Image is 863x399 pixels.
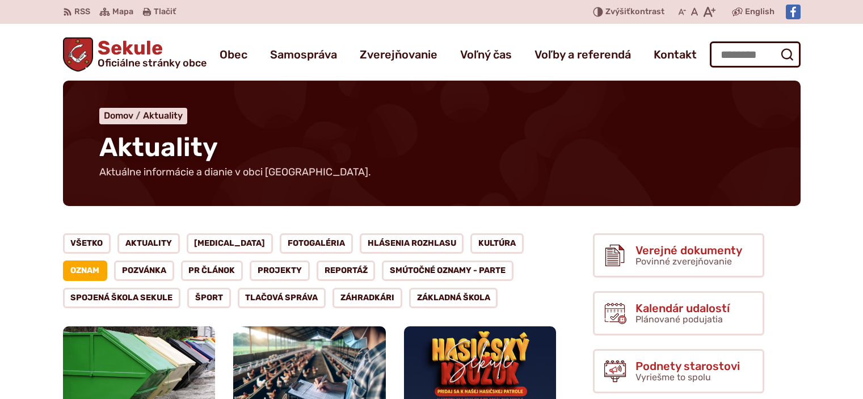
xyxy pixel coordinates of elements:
[63,233,111,254] a: Všetko
[654,39,697,70] a: Kontakt
[635,302,730,314] span: Kalendár udalostí
[635,256,732,267] span: Povinné zverejňovanie
[112,5,133,19] span: Mapa
[250,261,310,281] a: Projekty
[317,261,376,281] a: Reportáž
[635,360,740,372] span: Podnety starostovi
[280,233,353,254] a: Fotogaléria
[187,288,231,308] a: Šport
[143,110,183,121] a: Aktuality
[534,39,631,70] a: Voľby a referendá
[460,39,512,70] a: Voľný čas
[114,261,174,281] a: Pozvánka
[382,261,513,281] a: Smútočné oznamy - parte
[104,110,143,121] a: Domov
[270,39,337,70] a: Samospráva
[743,5,777,19] a: English
[605,7,664,17] span: kontrast
[360,233,464,254] a: Hlásenia rozhlasu
[332,288,402,308] a: Záhradkári
[745,5,774,19] span: English
[63,37,207,72] a: Logo Sekule, prejsť na domovskú stránku.
[409,288,498,308] a: Základná škola
[220,39,247,70] a: Obec
[63,261,108,281] a: Oznam
[238,288,326,308] a: Tlačová správa
[181,261,243,281] a: PR článok
[786,5,801,19] img: Prejsť na Facebook stránku
[593,233,764,278] a: Verejné dokumenty Povinné zverejňovanie
[593,291,764,335] a: Kalendár udalostí Plánované podujatia
[470,233,524,254] a: Kultúra
[635,372,711,383] span: Vyriešme to spolu
[605,7,630,16] span: Zvýšiť
[593,349,764,393] a: Podnety starostovi Vyriešme to spolu
[187,233,273,254] a: [MEDICAL_DATA]
[99,132,218,163] span: Aktuality
[635,314,723,325] span: Plánované podujatia
[63,288,181,308] a: Spojená škola Sekule
[99,166,372,179] p: Aktuálne informácie a dianie v obci [GEOGRAPHIC_DATA].
[104,110,133,121] span: Domov
[74,5,90,19] span: RSS
[635,244,742,257] span: Verejné dokumenty
[63,37,94,72] img: Prejsť na domovskú stránku
[98,58,207,68] span: Oficiálne stránky obce
[93,39,207,68] span: Sekule
[360,39,437,70] a: Zverejňovanie
[154,7,176,17] span: Tlačiť
[117,233,180,254] a: Aktuality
